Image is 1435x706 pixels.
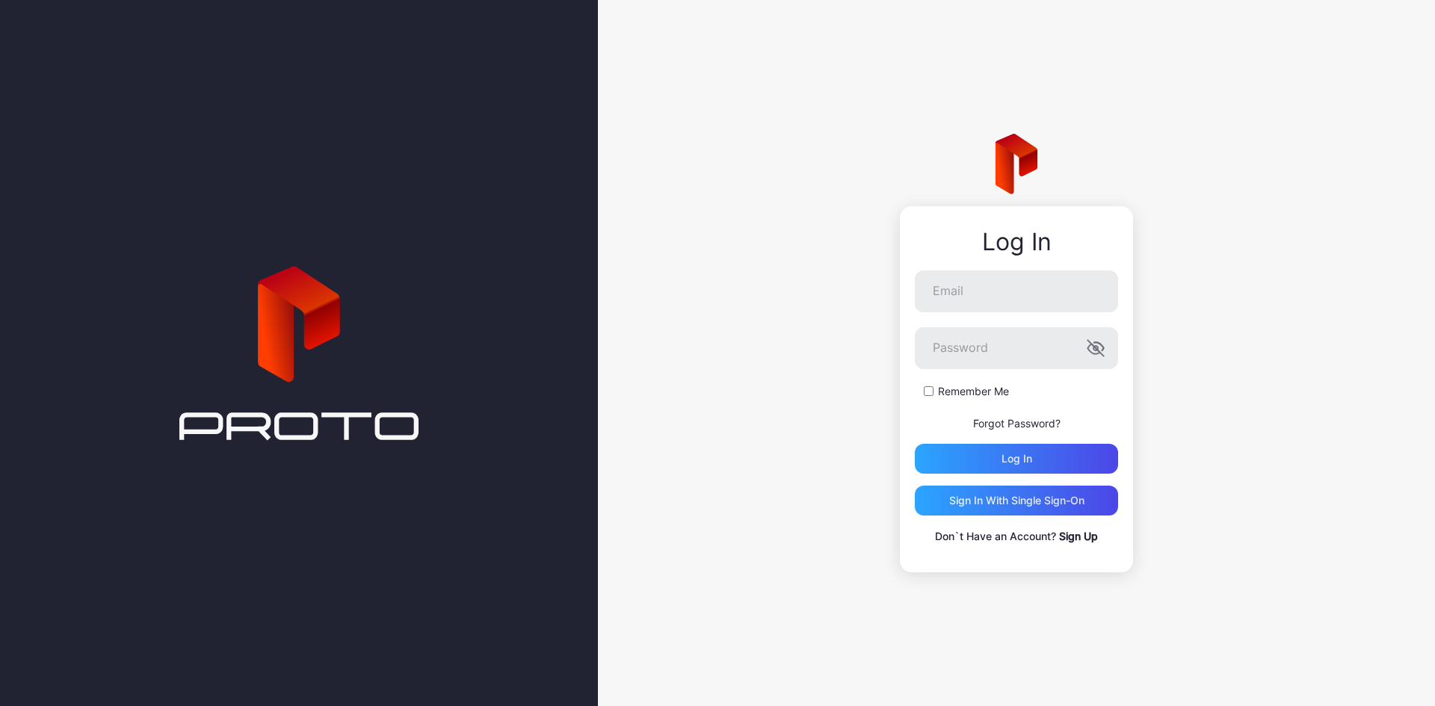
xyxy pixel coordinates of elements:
button: Password [1087,339,1105,357]
div: Sign in With Single Sign-On [949,495,1084,507]
input: Password [915,327,1118,369]
a: Forgot Password? [973,417,1061,430]
div: Log in [1002,453,1032,465]
button: Log in [915,444,1118,474]
button: Sign in With Single Sign-On [915,486,1118,515]
input: Email [915,270,1118,312]
label: Remember Me [938,384,1009,399]
div: Log In [915,229,1118,256]
a: Sign Up [1059,530,1098,542]
p: Don`t Have an Account? [915,527,1118,545]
